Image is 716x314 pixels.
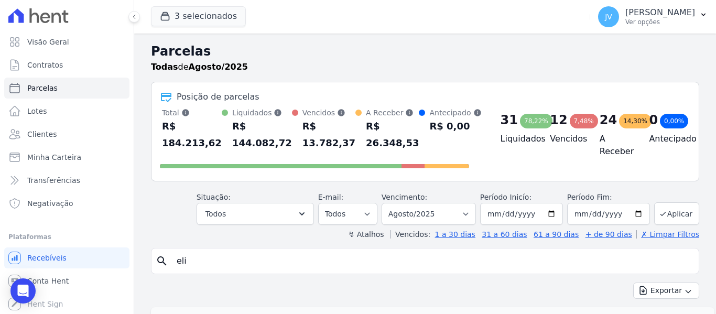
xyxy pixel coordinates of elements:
[27,276,69,286] span: Conta Hent
[625,18,695,26] p: Ver opções
[4,101,129,122] a: Lotes
[4,270,129,291] a: Conta Hent
[27,152,81,163] span: Minha Carteira
[501,133,534,145] h4: Liquidados
[232,107,292,118] div: Liquidados
[482,230,527,239] a: 31 a 60 dias
[585,230,632,239] a: + de 90 dias
[636,230,699,239] a: ✗ Limpar Filtros
[27,60,63,70] span: Contratos
[197,203,314,225] button: Todos
[4,147,129,168] a: Minha Carteira
[205,208,226,220] span: Todos
[4,31,129,52] a: Visão Geral
[10,278,36,304] div: Open Intercom Messenger
[633,283,699,299] button: Exportar
[8,231,125,243] div: Plataformas
[625,7,695,18] p: [PERSON_NAME]
[649,133,682,145] h4: Antecipado
[649,112,658,128] div: 0
[390,230,430,239] label: Vencidos:
[550,133,583,145] h4: Vencidos
[162,118,222,151] div: R$ 184.213,62
[4,55,129,75] a: Contratos
[302,107,355,118] div: Vencidos
[189,62,248,72] strong: Agosto/2025
[27,198,73,209] span: Negativação
[197,193,231,201] label: Situação:
[501,112,518,128] div: 31
[570,114,598,128] div: 7,48%
[318,193,344,201] label: E-mail:
[567,192,650,203] label: Período Fim:
[4,170,129,191] a: Transferências
[27,106,47,116] span: Lotes
[27,175,80,186] span: Transferências
[366,107,419,118] div: A Receber
[162,107,222,118] div: Total
[151,61,248,73] p: de
[4,247,129,268] a: Recebíveis
[232,118,292,151] div: R$ 144.082,72
[520,114,552,128] div: 78,22%
[600,112,617,128] div: 24
[429,118,481,135] div: R$ 0,00
[4,193,129,214] a: Negativação
[619,114,652,128] div: 14,30%
[600,133,633,158] h4: A Receber
[550,112,567,128] div: 12
[151,42,699,61] h2: Parcelas
[151,6,246,26] button: 3 selecionados
[660,114,688,128] div: 0,00%
[480,193,531,201] label: Período Inicío:
[382,193,427,201] label: Vencimento:
[4,78,129,99] a: Parcelas
[302,118,355,151] div: R$ 13.782,37
[435,230,475,239] a: 1 a 30 dias
[590,2,716,31] button: JV [PERSON_NAME] Ver opções
[177,91,259,103] div: Posição de parcelas
[429,107,481,118] div: Antecipado
[170,251,695,272] input: Buscar por nome do lote ou do cliente
[156,255,168,267] i: search
[27,253,67,263] span: Recebíveis
[27,83,58,93] span: Parcelas
[348,230,384,239] label: ↯ Atalhos
[654,202,699,225] button: Aplicar
[366,118,419,151] div: R$ 26.348,53
[27,129,57,139] span: Clientes
[27,37,69,47] span: Visão Geral
[151,62,178,72] strong: Todas
[534,230,579,239] a: 61 a 90 dias
[4,124,129,145] a: Clientes
[605,13,612,20] span: JV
